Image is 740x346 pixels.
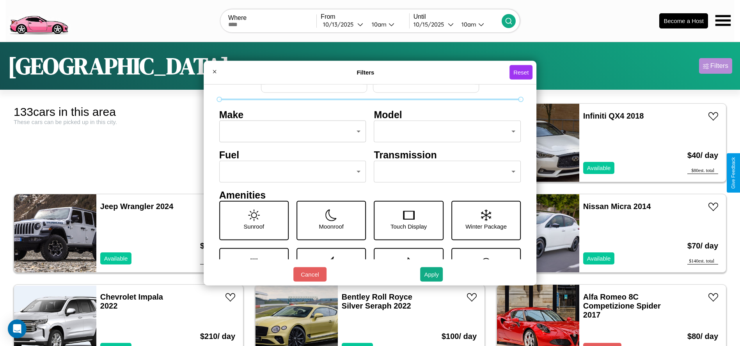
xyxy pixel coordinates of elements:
[687,168,718,174] div: $ 80 est. total
[583,202,651,211] a: Nissan Micra 2014
[455,20,502,28] button: 10am
[222,69,509,76] h4: Filters
[219,109,366,120] h4: Make
[293,267,327,282] button: Cancel
[321,20,366,28] button: 10/13/2025
[390,221,427,231] p: Touch Display
[731,157,736,189] div: Give Feedback
[413,21,448,28] div: 10 / 15 / 2025
[14,105,243,119] div: 133 cars in this area
[509,65,532,80] button: Reset
[244,221,264,231] p: Sunroof
[366,20,409,28] button: 10am
[413,13,502,20] label: Until
[583,112,644,120] a: Infiniti QX4 2018
[687,234,718,258] h3: $ 70 / day
[200,234,235,258] h3: $ 130 / day
[6,4,71,36] img: logo
[200,258,235,264] div: $ 260 est. total
[374,149,521,160] h4: Transmission
[8,50,229,82] h1: [GEOGRAPHIC_DATA]
[321,13,409,20] label: From
[100,293,163,310] a: Chevrolet Impala 2022
[8,319,27,338] div: Open Intercom Messenger
[687,143,718,168] h3: $ 40 / day
[104,253,128,264] p: Available
[583,293,661,319] a: Alfa Romeo 8C Competizione Spider 2017
[368,21,389,28] div: 10am
[374,109,521,120] h4: Model
[587,253,611,264] p: Available
[319,221,344,231] p: Moonroof
[420,267,443,282] button: Apply
[699,58,732,74] button: Filters
[710,62,728,70] div: Filters
[587,163,611,173] p: Available
[465,221,507,231] p: Winter Package
[219,189,521,201] h4: Amenities
[14,119,243,125] div: These cars can be picked up in this city.
[342,293,412,310] a: Bentley Roll Royce Silver Seraph 2022
[659,13,708,28] button: Become a Host
[323,21,357,28] div: 10 / 13 / 2025
[458,21,478,28] div: 10am
[228,14,316,21] label: Where
[100,202,174,211] a: Jeep Wrangler 2024
[219,149,366,160] h4: Fuel
[687,258,718,264] div: $ 140 est. total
